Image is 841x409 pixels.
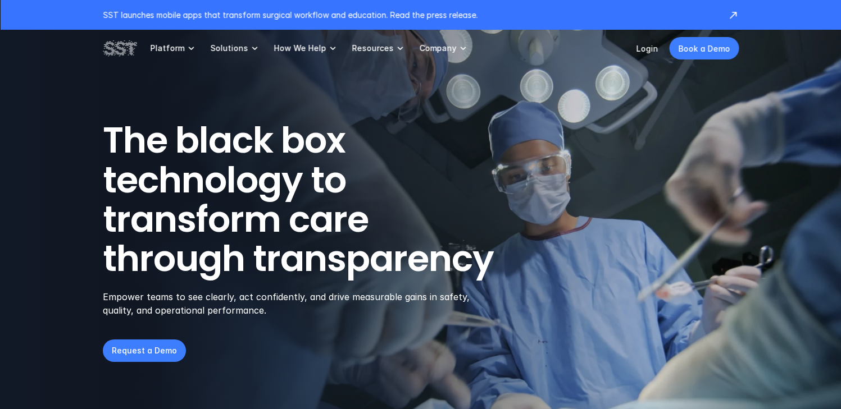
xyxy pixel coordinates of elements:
p: Request a Demo [112,344,177,356]
a: Login [636,44,658,53]
a: Book a Demo [669,37,739,59]
a: Request a Demo [103,339,186,362]
img: SST logo [103,39,137,58]
p: Company [419,43,456,53]
p: Platform [150,43,184,53]
p: Resources [352,43,393,53]
p: Book a Demo [678,43,730,54]
p: Solutions [210,43,248,53]
p: Empower teams to see clearly, act confidently, and drive measurable gains in safety, quality, and... [103,290,484,317]
p: SST launches mobile apps that transform surgical workflow and education. Read the press release. [103,9,716,21]
h1: The black box technology to transform care through transparency [103,121,548,279]
p: How We Help [274,43,326,53]
a: Platform [150,30,197,67]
